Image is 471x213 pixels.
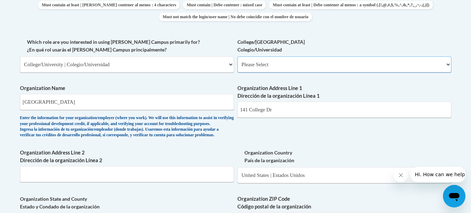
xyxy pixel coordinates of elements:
input: Metadata input [20,94,234,110]
label: Organization State and County Estado y Condado de la organización [20,195,234,211]
span: Must contain at least | Debe contener al menos : a symbol (.[!,@,#,$,%,^,&,*,?,_,~,-,(,)]) [269,1,433,9]
span: Must contain | Debe contener : mixed case [183,1,265,9]
label: Organization Address Line 1 Dirección de la organización Línea 1 [237,84,451,100]
label: Organization Country País de la organización [237,149,451,164]
div: Enter the information for your organization/employer (where you work). We will use this informati... [20,115,234,138]
input: Metadata input [20,166,234,182]
label: Which role are you interested in using [PERSON_NAME] Campus primarily for? ¿En qué rol usarás el ... [20,38,234,54]
iframe: Close message [394,168,408,182]
span: Must not match the login/user name | No debe coincidir con el nombre de usuario [159,13,312,21]
label: College/[GEOGRAPHIC_DATA] Colegio/Universidad [237,38,451,54]
label: Organization Address Line 2 Dirección de la organización Línea 2 [20,149,234,164]
iframe: Button to launch messaging window [443,185,465,207]
span: Must contain at least | [PERSON_NAME] contener al menos : 4 characters [38,1,180,9]
span: Hi. How can we help? [4,5,57,11]
iframe: Message from company [411,167,465,182]
input: Metadata input [237,102,451,118]
label: Organization Name [20,84,234,92]
label: Organization ZIP Code Código postal de la organización [237,195,451,211]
